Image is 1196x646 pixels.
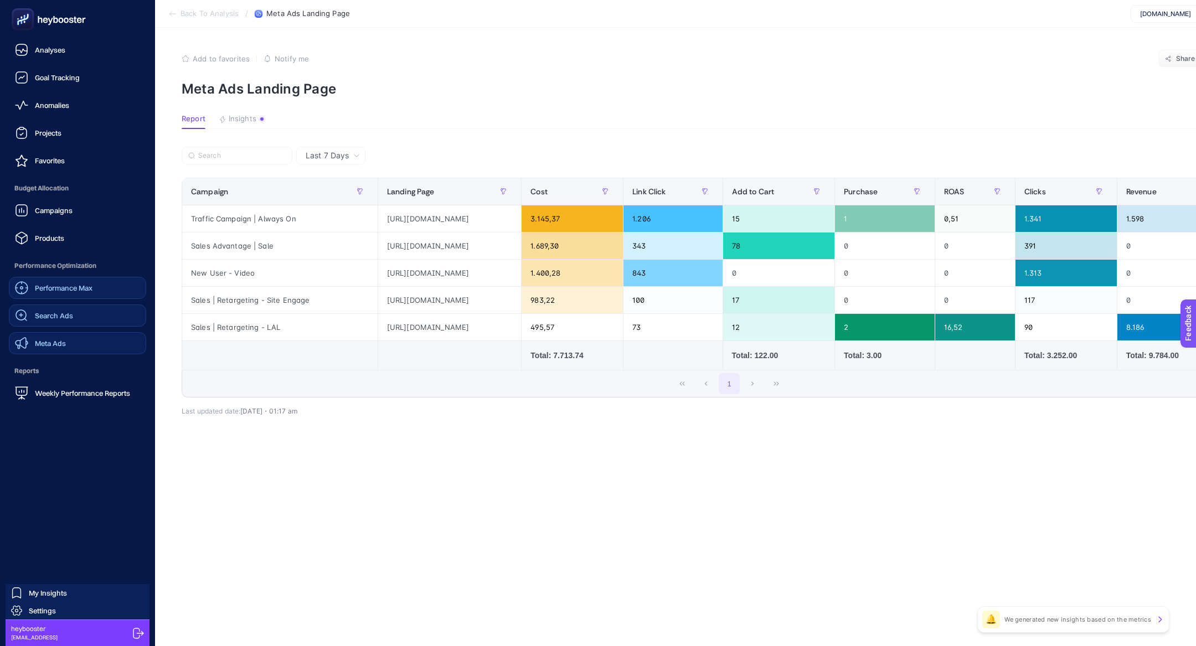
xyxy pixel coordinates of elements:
[9,227,146,249] a: Products
[723,232,835,259] div: 78
[9,360,146,382] span: Reports
[6,602,149,619] a: Settings
[522,287,623,313] div: 983,22
[182,232,378,259] div: Sales Advantage | Sale
[198,152,286,160] input: Search
[245,9,248,18] span: /
[378,287,521,313] div: [URL][DOMAIN_NAME]
[944,187,965,196] span: ROAS
[378,205,521,232] div: [URL][DOMAIN_NAME]
[835,232,934,259] div: 0
[623,232,722,259] div: 343
[632,187,666,196] span: Link Click
[387,187,435,196] span: Landing Page
[35,101,69,110] span: Anomalies
[935,232,1015,259] div: 0
[1015,260,1117,286] div: 1.313
[723,287,835,313] div: 17
[1015,232,1117,259] div: 391
[35,45,65,54] span: Analyses
[182,407,240,415] span: Last updated date:
[35,234,64,242] span: Products
[306,150,349,161] span: Last 7 Days
[6,584,149,602] a: My Insights
[522,314,623,340] div: 495,57
[35,339,66,348] span: Meta Ads
[35,283,92,292] span: Performance Max
[378,314,521,340] div: [URL][DOMAIN_NAME]
[530,187,548,196] span: Cost
[29,606,56,615] span: Settings
[266,9,350,18] span: Meta Ads Landing Page
[623,287,722,313] div: 100
[9,382,146,404] a: Weekly Performance Reports
[275,54,309,63] span: Notify me
[9,177,146,199] span: Budget Allocation
[844,350,925,361] div: Total: 3.00
[723,314,835,340] div: 12
[11,633,58,642] span: [EMAIL_ADDRESS]
[530,350,614,361] div: Total: 7.713.74
[732,187,775,196] span: Add to Cart
[1015,314,1117,340] div: 90
[182,205,378,232] div: Traffic Campaign | Always On
[1024,187,1046,196] span: Clicks
[35,128,61,137] span: Projects
[182,115,205,123] span: Report
[9,277,146,299] a: Performance Max
[623,205,722,232] div: 1.206
[623,260,722,286] div: 843
[522,232,623,259] div: 1.689,30
[9,39,146,61] a: Analyses
[935,314,1015,340] div: 16,52
[935,205,1015,232] div: 0,51
[193,54,250,63] span: Add to favorites
[378,232,521,259] div: [URL][DOMAIN_NAME]
[835,205,934,232] div: 1
[623,314,722,340] div: 73
[9,66,146,89] a: Goal Tracking
[9,94,146,116] a: Anomalies
[35,389,130,397] span: Weekly Performance Reports
[719,373,740,394] button: 1
[9,255,146,277] span: Performance Optimization
[723,260,835,286] div: 0
[723,205,835,232] div: 15
[1015,287,1117,313] div: 117
[1024,350,1108,361] div: Total: 3.252.00
[1176,54,1195,63] span: Share
[522,260,623,286] div: 1.400,28
[9,304,146,327] a: Search Ads
[240,407,297,415] span: [DATE]・01:17 am
[181,9,239,18] span: Back To Analysis
[732,350,826,361] div: Total: 122.00
[182,260,378,286] div: New User - Video
[264,54,309,63] button: Notify me
[182,287,378,313] div: Sales | Retargeting - Site Engage
[9,149,146,172] a: Favorites
[835,260,934,286] div: 0
[182,54,250,63] button: Add to favorites
[1015,205,1117,232] div: 1.341
[191,187,228,196] span: Campaign
[35,311,73,320] span: Search Ads
[835,314,934,340] div: 2
[11,624,58,633] span: heybooster
[35,73,80,82] span: Goal Tracking
[35,156,65,165] span: Favorites
[7,3,42,12] span: Feedback
[182,314,378,340] div: Sales | Retargeting - LAL
[1126,187,1157,196] span: Revenue
[35,206,73,215] span: Campaigns
[229,115,256,123] span: Insights
[9,199,146,221] a: Campaigns
[522,205,623,232] div: 3.145,37
[835,287,934,313] div: 0
[844,187,878,196] span: Purchase
[9,122,146,144] a: Projects
[378,260,521,286] div: [URL][DOMAIN_NAME]
[9,332,146,354] a: Meta Ads
[935,260,1015,286] div: 0
[935,287,1015,313] div: 0
[29,588,67,597] span: My Insights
